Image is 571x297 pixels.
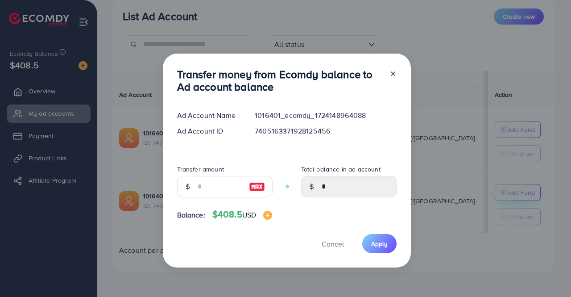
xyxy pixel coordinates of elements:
iframe: Chat [533,257,564,290]
div: 7405163371928125456 [248,126,403,136]
span: Cancel [322,239,344,249]
img: image [249,181,265,192]
div: 1016401_ecomdy_1724148964088 [248,110,403,121]
span: USD [242,210,256,220]
label: Transfer amount [177,165,224,174]
label: Total balance in ad account [301,165,381,174]
button: Apply [362,234,397,253]
button: Cancel [310,234,355,253]
img: image [263,211,272,220]
span: Balance: [177,210,205,220]
div: Ad Account Name [170,110,248,121]
div: Ad Account ID [170,126,248,136]
span: Apply [371,239,388,248]
h4: $408.5 [212,209,272,220]
h3: Transfer money from Ecomdy balance to Ad account balance [177,68,382,94]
